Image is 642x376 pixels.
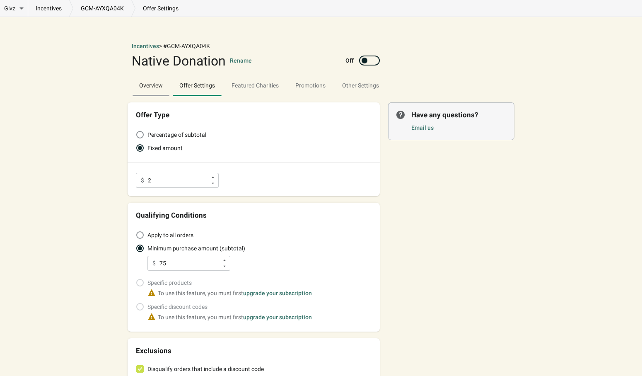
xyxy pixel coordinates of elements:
[136,347,372,355] div: Exclusions
[230,56,252,65] button: Rename
[295,82,326,89] span: Promotions
[4,4,15,12] span: Givz
[158,289,312,297] div: To use this feature, you must first
[159,43,210,49] span: > #GCM-AYXQA04K
[158,313,312,321] div: To use this feature, you must first
[243,289,312,297] button: upgrade your subscription
[345,56,354,65] label: Off
[136,211,372,219] div: Qualifying Conditions
[133,78,169,93] span: Overview
[136,111,372,119] div: Offer Type
[147,279,192,287] span: Specific products
[147,131,206,139] span: Percentage of subtotal
[243,313,312,321] button: upgrade your subscription
[147,144,183,152] span: Fixed amount
[141,175,144,185] div: $
[147,244,245,252] span: Minimum purchase amount (subtotal)
[132,54,226,68] div: Native Donation
[147,365,264,373] span: Disqualify orders that include a discount code
[147,303,208,311] span: Specific discount codes
[135,4,186,12] p: offer settings
[28,4,69,12] a: incentives
[335,78,386,93] span: Other Settings
[147,231,193,239] span: Apply to all orders
[73,4,131,12] a: GCM-AYXQA04K
[132,42,159,50] button: Incentives
[173,78,222,93] span: Offer Settings
[152,258,156,268] div: $
[225,78,285,93] span: Featured Charities
[411,124,434,131] a: Email us
[411,110,506,120] p: Have any questions?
